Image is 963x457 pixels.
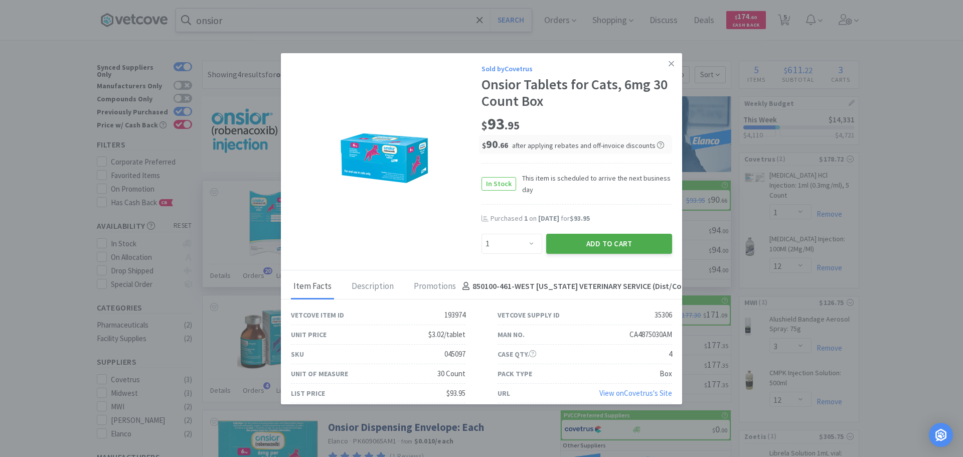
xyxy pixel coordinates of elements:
[669,348,672,360] div: 4
[458,280,696,293] h4: 850100-461 - WEST [US_STATE] VETERINARY SERVICE (Dist/Comp)
[498,368,532,379] div: Pack Type
[482,140,486,150] span: $
[599,388,672,398] a: View onCovetrus's Site
[629,329,672,341] div: CA4875030AM
[491,214,672,224] div: Purchased on for
[498,388,510,399] div: URL
[570,214,590,223] span: $93.95
[498,310,560,321] div: Vetcove Supply ID
[428,329,465,341] div: $3.02/tablet
[291,310,344,321] div: Vetcove Item ID
[498,329,525,340] div: Man No.
[929,423,953,447] div: Open Intercom Messenger
[411,274,458,299] div: Promotions
[291,388,325,399] div: List Price
[546,234,672,254] button: Add to Cart
[446,387,465,399] div: $93.95
[655,309,672,321] div: 35306
[481,114,520,134] span: 93
[291,349,304,360] div: SKU
[349,274,396,299] div: Description
[524,214,528,223] span: 1
[291,329,327,340] div: Unit Price
[498,140,508,150] span: . 66
[444,348,465,360] div: 045097
[512,141,664,150] span: after applying rebates and off-invoice discounts
[538,214,559,223] span: [DATE]
[498,349,536,360] div: Case Qty.
[660,368,672,380] div: Box
[481,76,672,110] div: Onsior Tablets for Cats, 6mg 30 Count Box
[516,173,672,195] span: This item is scheduled to arrive the next business day
[481,118,488,132] span: $
[291,274,334,299] div: Item Facts
[291,368,348,379] div: Unit of Measure
[324,126,449,191] img: f1eb63f5bc62480f895449b6781876fa_35306.png
[437,368,465,380] div: 30 Count
[481,63,672,74] div: Sold by Covetrus
[482,178,516,190] span: In Stock
[444,309,465,321] div: 193974
[482,137,508,151] span: 90
[505,118,520,132] span: . 95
